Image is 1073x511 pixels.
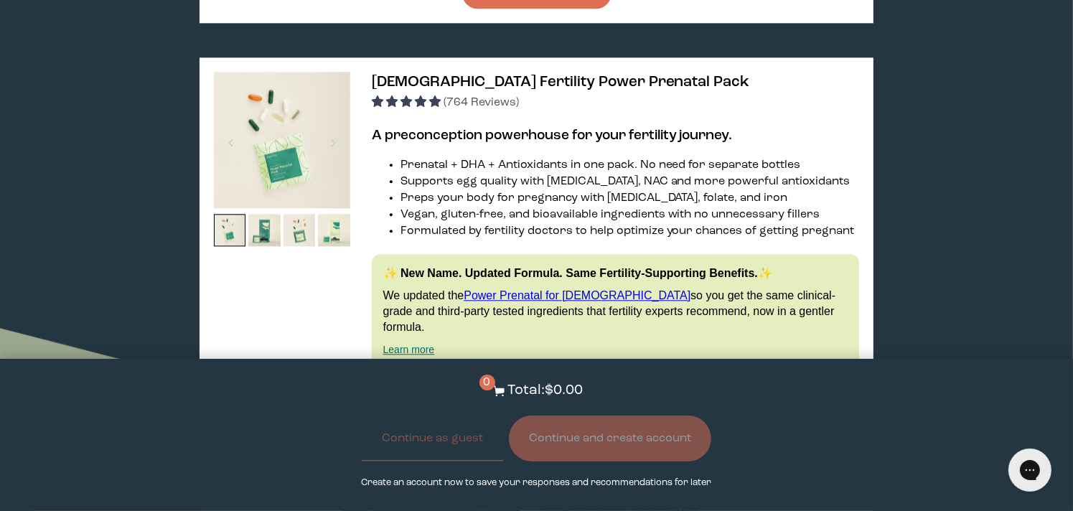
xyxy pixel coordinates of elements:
strong: A preconception powerhouse for your fertility journey. [372,128,733,143]
p: Total: $0.00 [508,380,584,401]
p: We updated the so you get the same clinical-grade and third-party tested ingredients that fertili... [383,288,848,336]
button: Continue and create account [509,416,711,461]
img: thumbnail image [214,214,246,246]
span: 4.95 stars [372,97,444,108]
li: Supports egg quality with [MEDICAL_DATA], NAC and more powerful antioxidants [400,174,860,190]
li: Preps your body for pregnancy with [MEDICAL_DATA], folate, and iron [400,190,860,207]
span: 0 [479,375,495,390]
a: Power Prenatal for [DEMOGRAPHIC_DATA] [464,289,690,301]
img: thumbnail image [248,214,281,246]
iframe: Gorgias live chat messenger [1001,444,1059,497]
strong: ✨ New Name. Updated Formula. Same Fertility-Supporting Benefits.✨ [383,267,772,279]
li: Prenatal + DHA + Antioxidants in one pack. No need for separate bottles [400,157,860,174]
li: Vegan, gluten-free, and bioavailable ingredients with no unnecessary fillers [400,207,860,223]
img: thumbnail image [284,214,316,246]
a: Learn more [383,344,435,355]
span: (764 Reviews) [444,97,519,108]
p: Create an account now to save your responses and recommendations for later [362,476,712,489]
img: thumbnail image [318,214,350,246]
span: [DEMOGRAPHIC_DATA] Fertility Power Prenatal Pack [372,75,750,90]
li: Formulated by fertility doctors to help optimize your chances of getting pregnant [400,223,860,240]
button: Continue as guest [362,416,503,461]
img: thumbnail image [214,72,350,208]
